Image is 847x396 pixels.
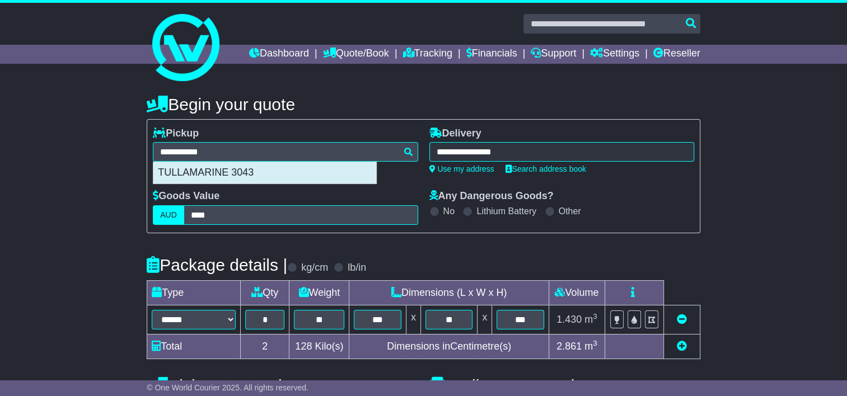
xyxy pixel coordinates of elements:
[249,45,309,64] a: Dashboard
[241,334,289,359] td: 2
[677,341,687,352] a: Add new item
[559,206,581,216] label: Other
[147,256,287,274] h4: Package details |
[153,205,184,225] label: AUD
[241,280,289,305] td: Qty
[593,312,597,320] sup: 3
[593,339,597,347] sup: 3
[506,164,586,173] a: Search address book
[153,128,199,140] label: Pickup
[348,262,366,274] label: lb/in
[429,128,481,140] label: Delivery
[478,305,492,334] td: x
[429,376,700,395] h4: Delivery Instructions
[153,142,418,162] typeahead: Please provide city
[301,262,328,274] label: kg/cm
[153,162,376,183] div: TULLAMARINE 3043
[323,45,389,64] a: Quote/Book
[153,190,219,202] label: Goods Value
[443,206,455,216] label: No
[289,334,349,359] td: Kilo(s)
[147,383,308,392] span: © One World Courier 2025. All rights reserved.
[653,45,700,64] a: Reseller
[147,280,241,305] td: Type
[584,341,597,352] span: m
[349,334,549,359] td: Dimensions in Centimetre(s)
[549,280,605,305] td: Volume
[147,334,241,359] td: Total
[429,164,494,173] a: Use my address
[147,376,418,395] h4: Pickup Instructions
[476,206,536,216] label: Lithium Battery
[403,45,452,64] a: Tracking
[556,314,582,325] span: 1.430
[295,341,312,352] span: 128
[556,341,582,352] span: 2.861
[590,45,639,64] a: Settings
[406,305,420,334] td: x
[349,280,549,305] td: Dimensions (L x W x H)
[466,45,517,64] a: Financials
[584,314,597,325] span: m
[147,95,700,114] h4: Begin your quote
[677,314,687,325] a: Remove this item
[289,280,349,305] td: Weight
[429,190,554,202] label: Any Dangerous Goods?
[531,45,576,64] a: Support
